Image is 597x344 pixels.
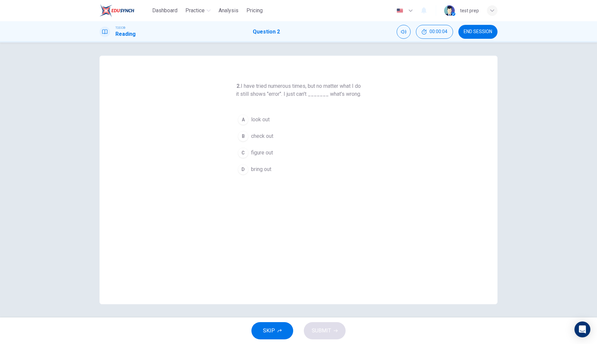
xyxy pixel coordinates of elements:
span: Pricing [246,7,263,15]
span: Analysis [219,7,238,15]
span: look out [251,116,270,124]
button: Analysis [216,5,241,17]
div: A [238,114,248,125]
span: Dashboard [152,7,177,15]
span: END SESSION [464,29,492,34]
button: Alook out [235,111,362,128]
div: Open Intercom Messenger [574,321,590,337]
button: Practice [183,5,213,17]
img: en [396,8,404,13]
h6: I have tried numerous times, but no matter what I do it still shows "error". I just can't _______... [235,82,362,98]
img: Profile picture [444,5,455,16]
span: 00:00:04 [430,29,447,34]
div: Hide [416,25,453,39]
div: D [238,164,248,175]
button: Dbring out [235,161,362,178]
div: B [238,131,248,142]
a: EduSynch logo [99,4,150,17]
strong: 2. [236,83,241,89]
button: Pricing [244,5,265,17]
img: EduSynch logo [99,4,134,17]
button: END SESSION [458,25,497,39]
span: Practice [185,7,205,15]
span: bring out [251,165,271,173]
button: Bcheck out [235,128,362,144]
button: Cfigure out [235,144,362,161]
button: 00:00:04 [416,25,453,39]
button: Dashboard [150,5,180,17]
div: test prep [460,7,479,15]
h1: Reading [115,30,136,38]
button: SKIP [251,322,293,339]
h1: Question 2 [253,28,280,36]
div: Mute [397,25,411,39]
div: C [238,147,248,158]
span: TOEIC® [115,26,125,30]
span: check out [251,132,273,140]
span: figure out [251,149,273,157]
span: SKIP [263,326,275,335]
